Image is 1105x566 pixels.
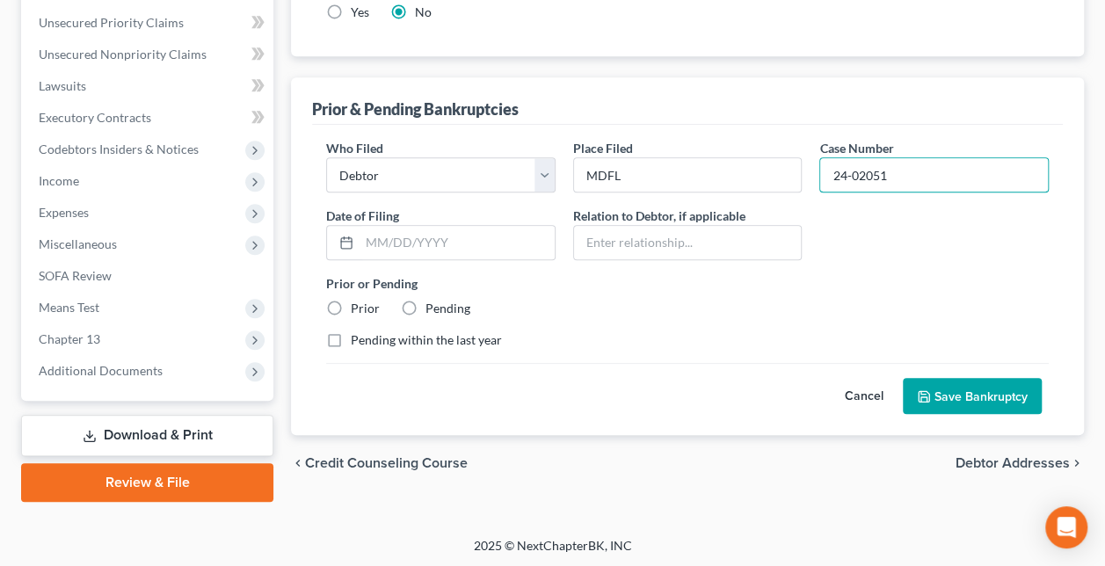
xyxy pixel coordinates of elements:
[39,110,151,125] span: Executory Contracts
[820,158,1048,192] input: #
[25,102,273,134] a: Executory Contracts
[573,141,633,156] span: Place Filed
[573,207,745,225] label: Relation to Debtor, if applicable
[415,4,432,21] label: No
[39,173,79,188] span: Income
[956,456,1070,470] span: Debtor Addresses
[305,456,468,470] span: Credit Counseling Course
[21,463,273,502] a: Review & File
[39,47,207,62] span: Unsecured Nonpriority Claims
[326,274,1049,293] label: Prior or Pending
[291,456,468,470] button: chevron_left Credit Counseling Course
[25,39,273,70] a: Unsecured Nonpriority Claims
[21,415,273,456] a: Download & Print
[39,78,86,93] span: Lawsuits
[25,70,273,102] a: Lawsuits
[39,141,199,156] span: Codebtors Insiders & Notices
[291,456,305,470] i: chevron_left
[39,236,117,251] span: Miscellaneous
[39,300,99,315] span: Means Test
[825,379,903,414] button: Cancel
[360,226,555,259] input: MM/DD/YYYY
[351,300,380,317] label: Prior
[39,205,89,220] span: Expenses
[351,4,369,21] label: Yes
[326,208,399,223] span: Date of Filing
[25,260,273,292] a: SOFA Review
[425,300,470,317] label: Pending
[351,331,502,349] label: Pending within the last year
[39,331,100,346] span: Chapter 13
[1070,456,1084,470] i: chevron_right
[39,363,163,378] span: Additional Documents
[574,226,802,259] input: Enter relationship...
[956,456,1084,470] button: Debtor Addresses chevron_right
[1045,506,1087,548] div: Open Intercom Messenger
[819,139,893,157] label: Case Number
[903,378,1042,415] button: Save Bankruptcy
[39,15,184,30] span: Unsecured Priority Claims
[39,268,112,283] span: SOFA Review
[574,158,802,192] input: Enter place filed...
[25,7,273,39] a: Unsecured Priority Claims
[326,141,383,156] span: Who Filed
[312,98,519,120] div: Prior & Pending Bankruptcies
